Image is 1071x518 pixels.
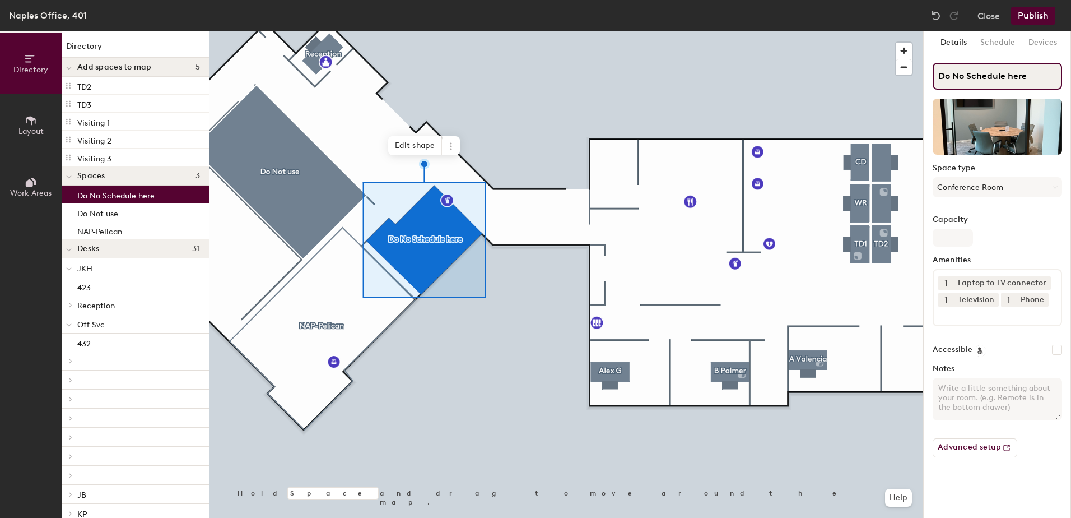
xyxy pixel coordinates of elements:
button: Help [885,489,912,507]
span: Work Areas [10,188,52,198]
img: Redo [948,10,960,21]
p: 432 [77,336,91,349]
span: JKH [77,264,92,274]
label: Accessible [933,345,972,354]
button: Advanced setup [933,438,1017,457]
button: Close [977,7,1000,25]
label: Amenities [933,256,1062,265]
label: Space type [933,164,1062,173]
span: Reception [77,301,115,311]
div: Naples Office, 401 [9,8,87,22]
span: Off Svc [77,320,105,330]
div: Television [953,293,999,307]
img: The space named Do No Schedule here [933,99,1062,155]
p: Visiting 1 [77,115,110,128]
p: NAP-Pelican [77,224,122,237]
div: Laptop to TV connector [953,276,1051,290]
span: 1 [1007,294,1010,306]
span: 5 [195,63,200,72]
span: 3 [195,172,200,181]
span: 31 [192,244,200,253]
button: 1 [1001,293,1016,307]
span: JB [77,491,86,500]
span: Layout [18,127,44,136]
span: Desks [77,244,99,253]
p: TD3 [77,97,91,110]
div: Phone [1016,293,1049,307]
button: Conference Room [933,177,1062,197]
span: Edit shape [388,136,442,155]
span: 1 [944,294,947,306]
img: Undo [930,10,942,21]
span: Directory [13,65,48,75]
p: Do No Schedule here [77,188,155,201]
span: Spaces [77,172,105,181]
button: 1 [938,293,953,307]
button: Publish [1011,7,1055,25]
p: Do Not use [77,206,118,219]
label: Capacity [933,215,1062,224]
p: Visiting 3 [77,151,111,164]
button: 1 [938,276,953,290]
button: Devices [1022,31,1064,54]
p: 423 [77,280,91,293]
button: Details [934,31,974,54]
label: Notes [933,364,1062,373]
p: TD2 [77,79,91,92]
span: Add spaces to map [77,63,152,72]
span: 1 [944,277,947,289]
p: Visiting 2 [77,133,111,146]
h1: Directory [62,40,209,58]
button: Schedule [974,31,1022,54]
